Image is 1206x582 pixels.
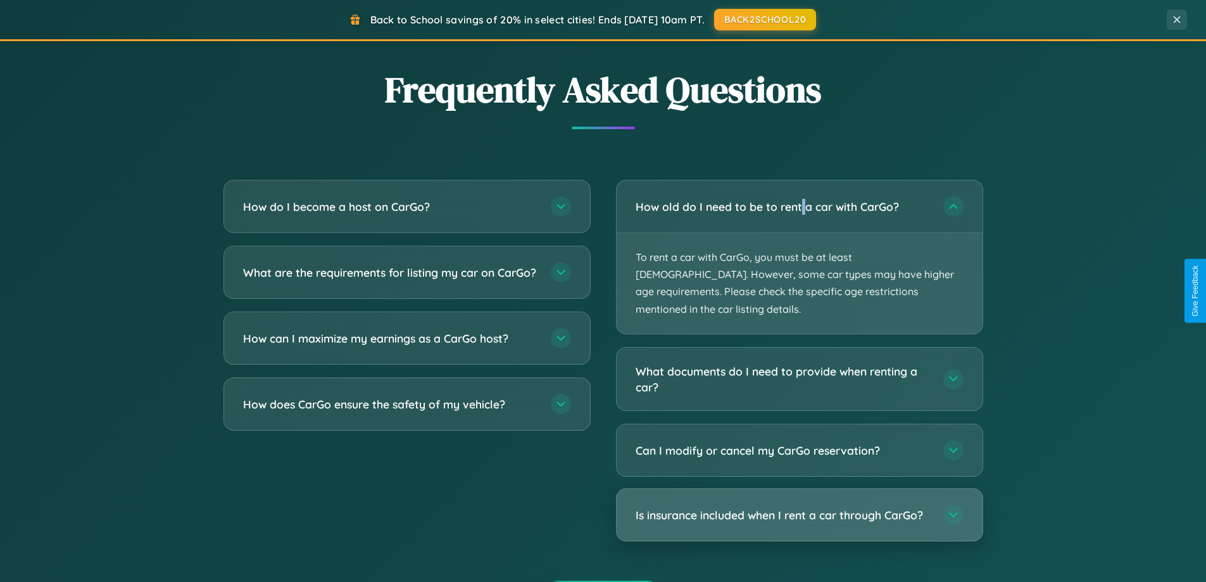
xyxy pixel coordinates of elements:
[1191,265,1200,317] div: Give Feedback
[636,507,931,523] h3: Is insurance included when I rent a car through CarGo?
[243,331,538,346] h3: How can I maximize my earnings as a CarGo host?
[714,9,816,30] button: BACK2SCHOOL20
[636,364,931,395] h3: What documents do I need to provide when renting a car?
[636,199,931,215] h3: How old do I need to be to rent a car with CarGo?
[243,396,538,412] h3: How does CarGo ensure the safety of my vehicle?
[636,443,931,459] h3: Can I modify or cancel my CarGo reservation?
[243,265,538,281] h3: What are the requirements for listing my car on CarGo?
[370,13,705,26] span: Back to School savings of 20% in select cities! Ends [DATE] 10am PT.
[617,233,983,334] p: To rent a car with CarGo, you must be at least [DEMOGRAPHIC_DATA]. However, some car types may ha...
[223,65,983,114] h2: Frequently Asked Questions
[243,199,538,215] h3: How do I become a host on CarGo?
